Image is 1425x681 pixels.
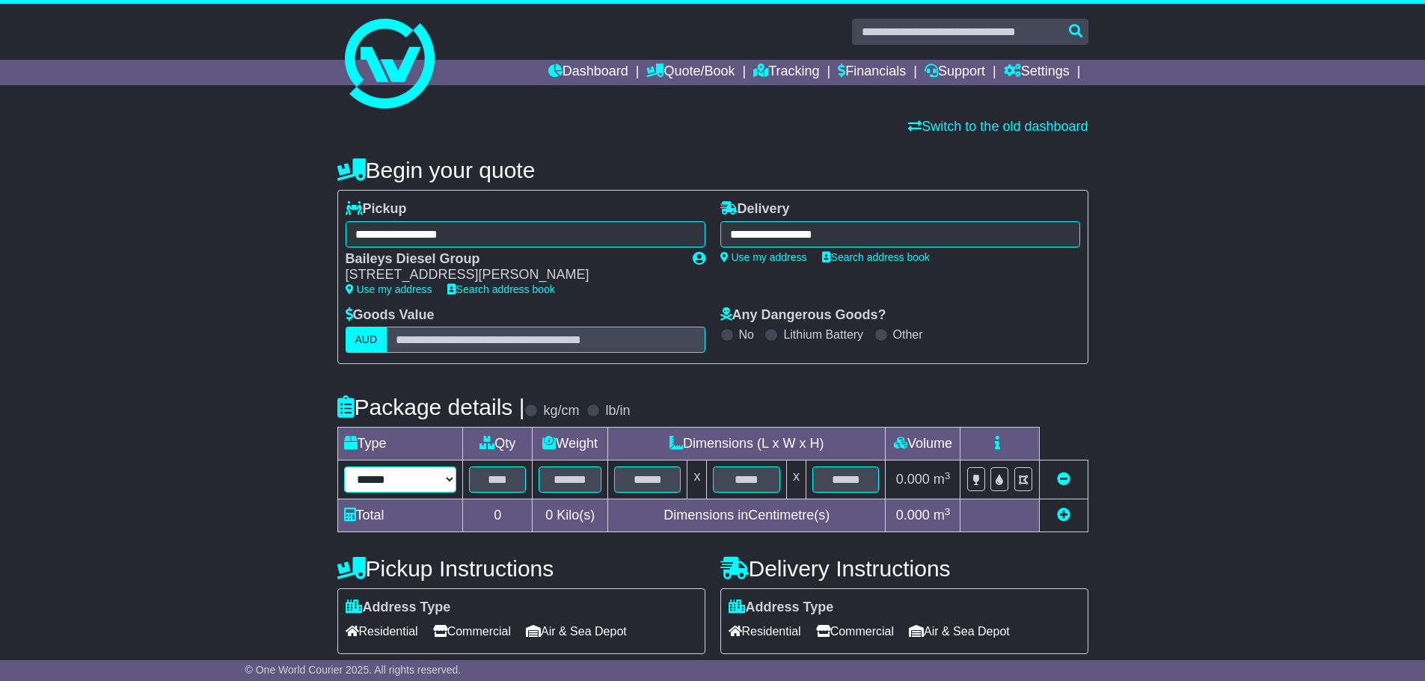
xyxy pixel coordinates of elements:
[739,327,754,342] label: No
[934,472,951,487] span: m
[945,470,951,481] sup: 3
[729,620,801,643] span: Residential
[720,251,807,263] a: Use my address
[548,60,628,85] a: Dashboard
[543,403,579,419] label: kg/cm
[934,508,951,523] span: m
[337,499,463,532] td: Total
[838,60,906,85] a: Financials
[896,508,930,523] span: 0.000
[893,327,923,342] label: Other
[533,428,608,460] td: Weight
[786,460,806,499] td: x
[346,600,451,616] label: Address Type
[720,307,886,324] label: Any Dangerous Goods?
[337,158,1088,182] h4: Begin your quote
[337,395,525,419] h4: Package details |
[337,556,705,581] h4: Pickup Instructions
[753,60,819,85] a: Tracking
[346,327,387,353] label: AUD
[346,251,678,268] div: Baileys Diesel Group
[687,460,707,499] td: x
[896,472,930,487] span: 0.000
[945,506,951,517] sup: 3
[783,327,863,342] label: Lithium Battery
[463,428,533,460] td: Qty
[346,201,407,218] label: Pickup
[1004,60,1070,85] a: Settings
[346,620,418,643] span: Residential
[608,499,886,532] td: Dimensions in Centimetre(s)
[1057,472,1070,487] a: Remove this item
[245,664,462,676] span: © One World Courier 2025. All rights reserved.
[605,403,630,419] label: lb/in
[816,620,894,643] span: Commercial
[720,556,1088,581] h4: Delivery Instructions
[925,60,985,85] a: Support
[463,499,533,532] td: 0
[545,508,553,523] span: 0
[337,428,463,460] td: Type
[447,283,555,295] a: Search address book
[886,428,960,460] td: Volume
[608,428,886,460] td: Dimensions (L x W x H)
[533,499,608,532] td: Kilo(s)
[908,119,1088,134] a: Switch to the old dashboard
[720,201,790,218] label: Delivery
[346,307,435,324] label: Goods Value
[822,251,930,263] a: Search address book
[346,267,678,283] div: [STREET_ADDRESS][PERSON_NAME]
[909,620,1010,643] span: Air & Sea Depot
[346,283,432,295] a: Use my address
[1057,508,1070,523] a: Add new item
[729,600,834,616] label: Address Type
[433,620,511,643] span: Commercial
[646,60,735,85] a: Quote/Book
[526,620,627,643] span: Air & Sea Depot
